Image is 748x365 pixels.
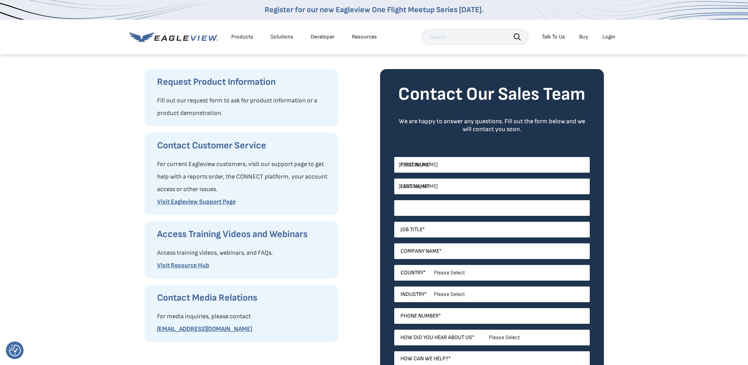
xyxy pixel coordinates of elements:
p: For media inquiries, please contact [157,310,330,323]
p: For current Eagleview customers, visit our support page to get help with a reports order, the CON... [157,158,330,196]
a: Visit Resource Hub [157,262,209,269]
a: Buy [579,33,588,40]
div: Login [602,33,615,40]
button: Consent Preferences [9,345,21,356]
a: Register for our new Eagleview One Flight Meetup Series [DATE]. [265,5,484,15]
p: Fill out our request form to ask for product information or a product demonstration. [157,95,330,120]
img: Revisit consent button [9,345,21,356]
h3: Access Training Videos and Webinars [157,228,330,241]
input: Search [422,29,529,45]
div: We are happy to answer any questions. Fill out the form below and we will contact you soon. [394,118,590,133]
div: Talk To Us [542,33,565,40]
div: Resources [352,33,377,40]
p: Access training videos, webinars, and FAQs. [157,247,330,259]
a: Visit Eagleview Support Page [157,198,236,206]
a: Developer [311,33,335,40]
div: Products [231,33,253,40]
a: [EMAIL_ADDRESS][DOMAIN_NAME] [157,325,252,333]
div: Solutions [271,33,293,40]
h3: Contact Customer Service [157,139,330,152]
h3: Contact Media Relations [157,292,330,304]
strong: Contact Our Sales Team [398,84,585,105]
h3: Request Product Information [157,76,330,88]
